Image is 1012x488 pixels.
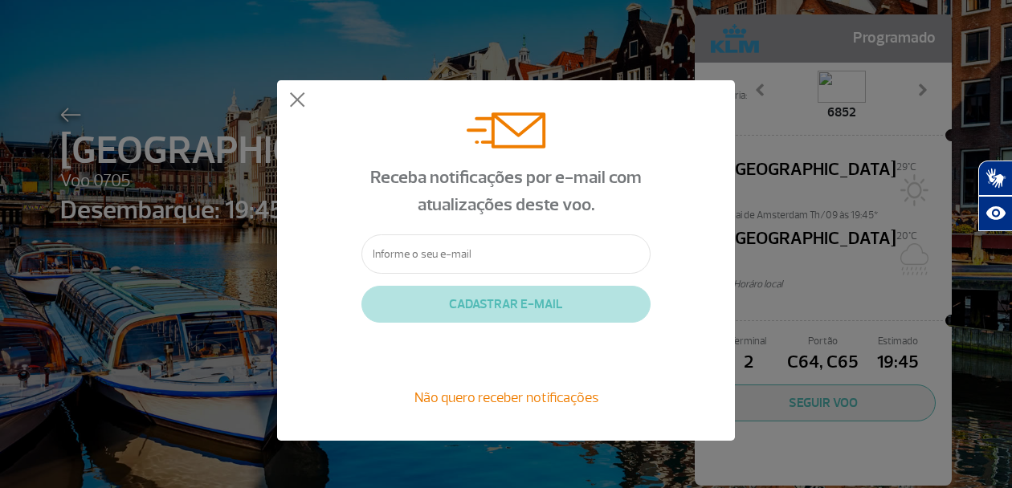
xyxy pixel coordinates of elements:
button: Abrir recursos assistivos. [978,196,1012,231]
span: Receba notificações por e-mail com atualizações deste voo. [370,166,642,216]
input: Informe o seu e-mail [361,234,651,274]
button: Abrir tradutor de língua de sinais. [978,161,1012,196]
div: Plugin de acessibilidade da Hand Talk. [978,161,1012,231]
span: Não quero receber notificações [414,388,598,406]
button: CADASTRAR E-MAIL [361,286,651,323]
